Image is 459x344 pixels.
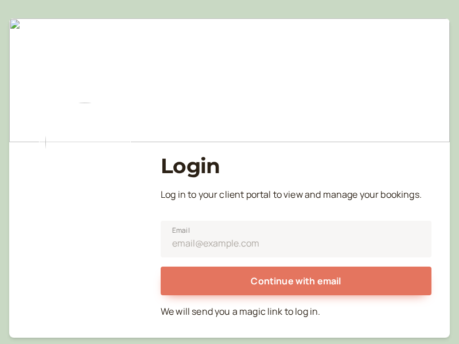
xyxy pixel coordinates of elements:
[161,187,431,202] p: Log in to your client portal to view and manage your bookings.
[172,225,190,236] span: Email
[161,154,431,178] h1: Login
[161,267,431,295] button: Continue with email
[161,304,431,319] p: We will send you a magic link to log in.
[251,275,341,287] span: Continue with email
[161,221,431,257] input: Email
